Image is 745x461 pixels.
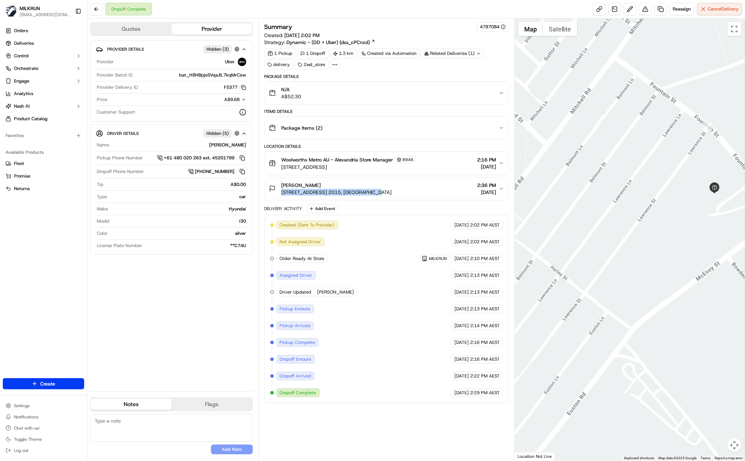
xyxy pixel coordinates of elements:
[454,356,469,362] span: [DATE]
[7,7,21,21] img: Nash
[264,60,293,70] div: delivery
[3,183,84,194] button: Returns
[477,156,496,163] span: 2:16 PM
[20,12,70,17] button: [EMAIL_ADDRESS][DOMAIN_NAME]
[282,156,393,163] span: Woolworths Metro AU - Alexandria Store Manager
[287,39,370,46] span: Dynamic - (DD + Uber) (dss_cPCnzd)
[280,239,321,245] span: Not Assigned Driver
[280,289,312,295] span: Driver Updated
[3,171,84,182] button: Promise
[3,25,84,36] a: Orders
[14,173,30,179] span: Promise
[3,75,84,87] button: Engage
[280,373,312,379] span: Dropoff Arrived
[728,438,742,452] button: Map camera controls
[470,306,500,312] span: 2:13 PM AEST
[264,32,320,39] span: Created:
[598,114,607,123] div: 4
[3,434,84,444] button: Toggle Theme
[40,380,55,387] span: Create
[421,49,484,58] div: Related Deliveries (1)
[14,103,30,109] span: Nash AI
[670,3,694,15] button: Reassign
[14,403,30,409] span: Settings
[703,122,712,131] div: 1
[3,113,84,124] a: Product Catalog
[3,401,84,411] button: Settings
[477,163,496,170] span: [DATE]
[203,45,241,53] button: Hidden (3)
[110,194,246,200] div: car
[454,272,469,279] span: [DATE]
[97,59,114,65] span: Provider
[97,155,143,161] span: Pickup Phone Number
[224,84,246,91] button: F5377
[264,206,302,211] div: Delivery Activity
[429,256,447,261] span: MILKRUN
[280,272,313,279] span: Assigned Driver
[3,412,84,422] button: Notifications
[6,186,81,192] a: Returns
[708,6,739,12] span: Cancel Delivery
[225,96,240,102] span: A$9.68
[157,154,246,162] a: +61 480 020 263 ext. 45201799
[111,206,246,212] div: Hyundai
[14,101,53,108] span: Knowledge Base
[264,109,509,114] div: Items Details
[70,118,85,124] span: Pylon
[14,78,29,84] span: Engage
[180,72,246,78] span: bat_H8HBpjeSVqaJlL7kqMrCew
[282,124,323,131] span: Package Items ( 2 )
[317,289,354,295] span: [PERSON_NAME]
[543,22,577,36] button: Show satellite imagery
[659,456,697,460] span: Map data ©2025 Google
[280,306,311,312] span: Pickup Enroute
[282,164,416,171] span: [STREET_ADDRESS]
[673,6,691,12] span: Reassign
[107,131,139,136] span: Driver Details
[454,306,469,312] span: [DATE]
[280,390,316,396] span: Dropoff Complete
[195,168,235,175] span: [PHONE_NUMBER]
[110,230,246,237] div: silver
[470,356,500,362] span: 2:16 PM AEST
[480,24,506,30] div: 4787084
[97,72,133,78] span: Provider Batch ID
[106,181,246,188] div: A$0.00
[225,59,235,65] span: Uber
[265,178,509,200] button: [PERSON_NAME][STREET_ADDRESS] 2015, [GEOGRAPHIC_DATA]2:36 PM[DATE]
[285,32,320,38] span: [DATE] 2:02 PM
[280,356,312,362] span: Dropoff Enroute
[97,230,108,237] span: Color
[280,255,324,262] span: Order Ready At Store
[20,5,40,12] button: MILKRUN
[96,43,247,55] button: Provider DetailsHidden (3)
[171,23,252,35] button: Provider
[470,339,500,346] span: 2:16 PM AEST
[97,194,107,200] span: Type
[454,323,469,329] span: [DATE]
[454,390,469,396] span: [DATE]
[7,67,20,79] img: 1736555255976-a54dd68f-1ca7-489b-9aae-adbdc363a1c4
[3,3,72,20] button: MILKRUNMILKRUN[EMAIL_ADDRESS][DOMAIN_NAME]
[330,49,357,58] div: 1.3 km
[238,58,246,66] img: uber-new-logo.jpeg
[7,28,127,39] p: Welcome 👋
[264,24,293,30] h3: Summary
[3,50,84,62] button: Control
[203,129,241,138] button: Hidden (5)
[280,222,335,228] span: Created (Sent To Provider)
[112,218,246,224] div: i30
[97,218,109,224] span: Model
[718,199,727,208] div: 2
[470,272,500,279] span: 2:13 PM AEST
[297,49,329,58] div: 1 Dropoff
[14,65,38,72] span: Orchestrate
[517,452,540,461] a: Open this area in Google Maps (opens a new window)
[307,204,338,213] button: Add Event
[24,67,115,74] div: Start new chat
[454,255,469,262] span: [DATE]
[14,186,30,192] span: Returns
[14,414,38,420] span: Notifications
